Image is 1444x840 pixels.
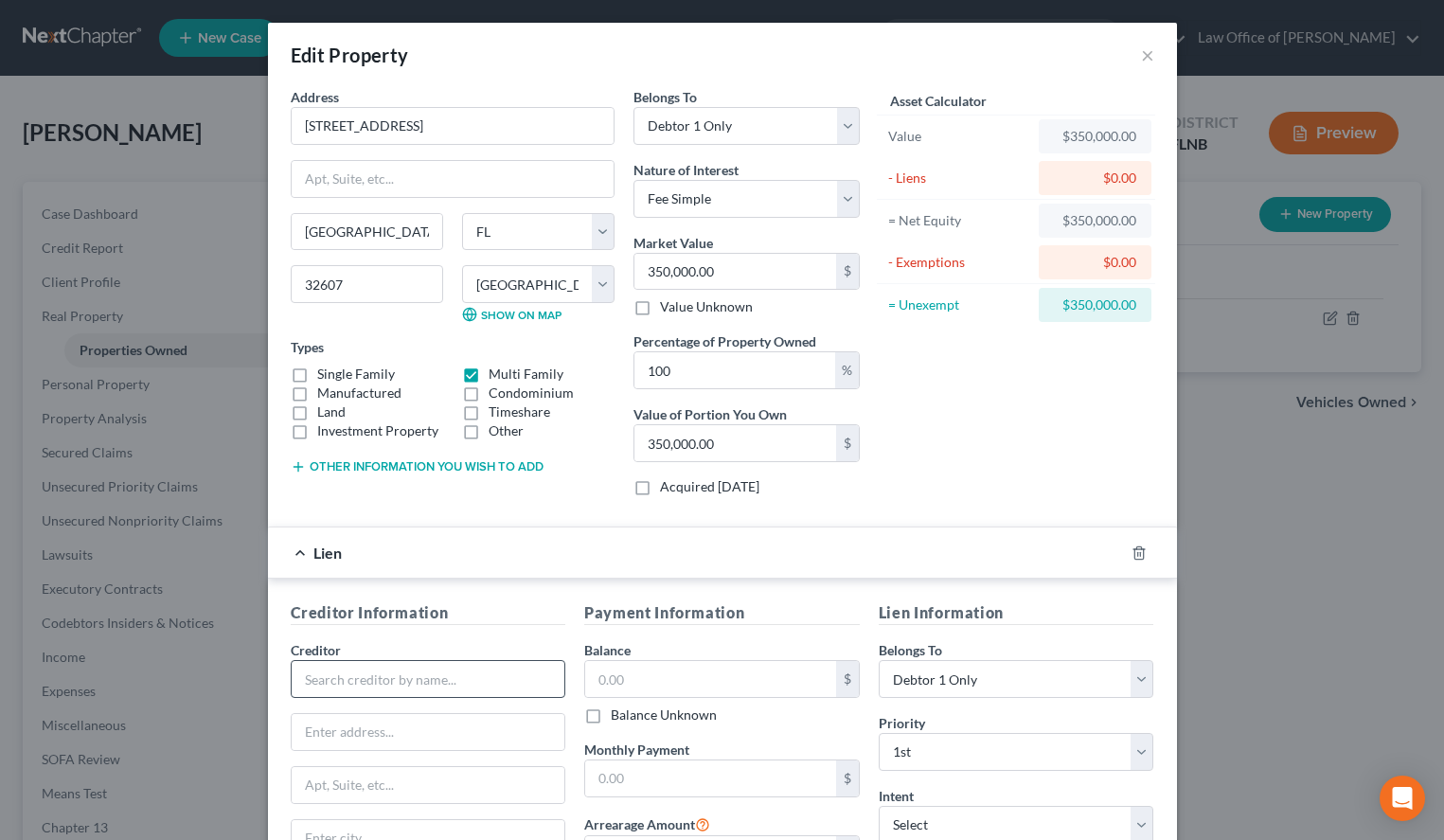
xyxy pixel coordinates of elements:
div: $0.00 [1054,169,1136,188]
label: Nature of Interest [633,160,739,180]
label: Single Family [317,365,395,384]
div: = Unexempt [888,295,1031,314]
div: Edit Property [291,42,409,68]
input: 0.00 [585,661,836,697]
input: 0.00 [634,352,835,388]
div: $350,000.00 [1054,127,1136,146]
input: Enter zip... [291,265,443,303]
label: Balance [584,640,631,660]
div: $0.00 [1054,253,1136,272]
input: Enter address... [292,714,565,750]
label: Asset Calculator [890,91,987,111]
label: Intent [879,786,914,806]
label: Other [489,421,524,440]
div: $ [836,760,859,796]
span: Lien [313,544,342,562]
div: Value [888,127,1031,146]
h5: Creditor Information [291,601,566,625]
button: × [1141,44,1154,66]
input: 0.00 [634,425,836,461]
label: Timeshare [489,402,550,421]
label: Percentage of Property Owned [633,331,816,351]
input: 0.00 [634,254,836,290]
input: Enter city... [292,214,442,250]
label: Manufactured [317,384,401,402]
span: Priority [879,715,925,731]
div: $ [836,254,859,290]
label: Balance Unknown [611,706,717,724]
label: Types [291,337,324,357]
label: Arrearage Amount [584,813,710,835]
span: Belongs To [879,642,942,658]
label: Value Unknown [660,297,753,316]
h5: Payment Information [584,601,860,625]
label: Monthly Payment [584,740,689,760]
h5: Lien Information [879,601,1154,625]
span: Belongs To [633,89,697,105]
span: Address [291,89,339,105]
span: Creditor [291,642,341,658]
label: Multi Family [489,365,563,384]
input: Enter address... [292,108,614,144]
label: Investment Property [317,421,438,440]
label: Condominium [489,384,574,402]
label: Land [317,402,346,421]
div: - Exemptions [888,253,1031,272]
div: Open Intercom Messenger [1380,776,1425,821]
input: Search creditor by name... [291,660,566,698]
div: $350,000.00 [1054,211,1136,230]
div: % [835,352,859,388]
div: = Net Equity [888,211,1031,230]
a: Show on Map [462,307,562,322]
div: $350,000.00 [1054,295,1136,314]
div: $ [836,661,859,697]
label: Acquired [DATE] [660,477,759,496]
input: Apt, Suite, etc... [292,767,565,803]
button: Other information you wish to add [291,459,544,474]
label: Value of Portion You Own [633,404,787,424]
input: 0.00 [585,760,836,796]
div: $ [836,425,859,461]
label: Market Value [633,233,713,253]
input: Apt, Suite, etc... [292,161,614,197]
div: - Liens [888,169,1031,188]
